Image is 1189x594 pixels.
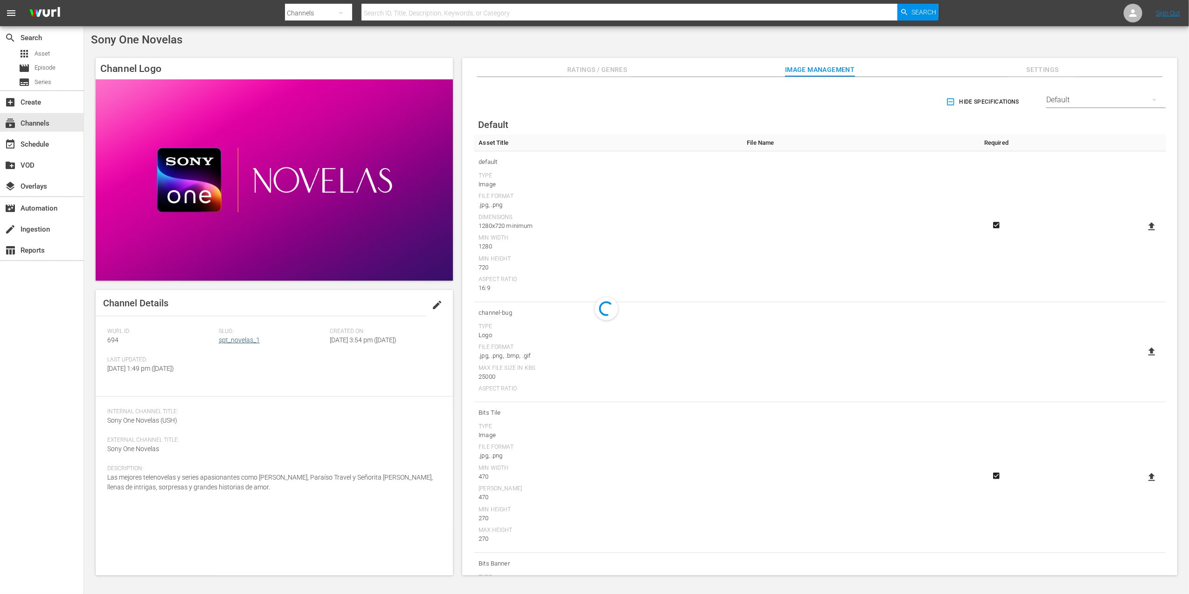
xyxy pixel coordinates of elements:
div: 270 [479,514,737,523]
div: 16:9 [479,283,737,293]
span: Description: [107,465,437,473]
div: File Format [479,193,737,200]
div: Min Height [479,255,737,263]
a: spt_novelas_1 [219,336,260,344]
span: Sony One Novelas [107,445,159,453]
span: Wurl ID: [107,328,214,335]
span: Las mejores telenovelas y series apasionantes como [PERSON_NAME], Paraíso Travel y Señorita [PERS... [107,474,433,491]
svg: Required [991,221,1002,229]
span: Asset [19,48,30,59]
div: Type [479,323,737,331]
div: .jpg, .png [479,451,737,460]
span: Reports [5,245,16,256]
span: Ratings / Genres [562,64,632,76]
div: 720 [479,263,737,272]
span: Bits Banner [479,558,737,570]
span: Channels [5,118,16,129]
div: Max Height [479,527,737,534]
span: Created On: [330,328,437,335]
div: Aspect Ratio [479,385,737,393]
span: Series [35,78,51,87]
th: File Name [742,134,968,151]
th: Asset Title [474,134,742,151]
span: Episode [35,63,56,72]
span: Search [5,32,16,43]
a: Sign Out [1156,9,1180,17]
span: Image Management [785,64,855,76]
span: VOD [5,160,16,171]
div: Default [1046,87,1166,113]
span: Default [478,119,508,130]
span: Last Updated: [107,356,214,364]
span: 694 [107,336,118,344]
div: 25000 [479,372,737,382]
div: Min Width [479,465,737,472]
span: Automation [5,203,16,214]
div: Image [479,431,737,440]
div: 270 [479,534,737,544]
button: Search [897,4,939,21]
button: edit [426,294,448,316]
div: .jpg, .png, .bmp, .gif [479,351,737,361]
div: File Format [479,444,737,451]
span: Search [911,4,936,21]
div: Image [479,180,737,189]
div: Type [479,574,737,581]
span: edit [431,299,443,311]
span: Channel Details [103,297,168,309]
span: Slug: [219,328,326,335]
div: 1280x720 minimum [479,221,737,231]
div: Type [479,172,737,180]
div: Min Height [479,506,737,514]
div: Aspect Ratio [479,276,737,283]
span: Sony One Novelas [91,33,182,46]
span: Episode [19,63,30,74]
svg: Required [991,472,1002,480]
button: Hide Specifications [944,89,1023,115]
span: Ingestion [5,224,16,235]
span: Asset [35,49,50,58]
div: [PERSON_NAME] [479,485,737,493]
span: channel-bug [479,307,737,319]
span: Internal Channel Title: [107,408,437,416]
div: 470 [479,493,737,502]
span: Hide Specifications [948,97,1019,107]
div: .jpg, .png [479,200,737,210]
h4: Channel Logo [96,58,453,79]
div: File Format [479,344,737,351]
span: menu [6,7,17,19]
span: default [479,156,737,168]
span: [DATE] 1:49 pm ([DATE]) [107,365,174,372]
span: Sony One Novelas (USH) [107,417,177,424]
th: Required [968,134,1024,151]
div: Max File Size In Kbs [479,365,737,372]
div: Type [479,423,737,431]
span: layers [5,181,16,192]
span: External Channel Title: [107,437,437,444]
div: 470 [479,472,737,481]
img: Sony One Novelas [96,79,453,281]
span: Bits Tile [479,407,737,419]
div: 1280 [479,242,737,251]
img: ans4CAIJ8jUAAAAAAAAAAAAAAAAAAAAAAAAgQb4GAAAAAAAAAAAAAAAAAAAAAAAAJMjXAAAAAAAAAAAAAAAAAAAAAAAAgAT5G... [22,2,67,24]
span: [DATE] 3:54 pm ([DATE]) [330,336,397,344]
span: Series [19,77,30,88]
div: Dimensions [479,214,737,221]
div: Min Width [479,234,737,242]
span: Schedule [5,139,16,150]
span: Settings [1008,64,1078,76]
div: Logo [479,331,737,340]
span: Create [5,97,16,108]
